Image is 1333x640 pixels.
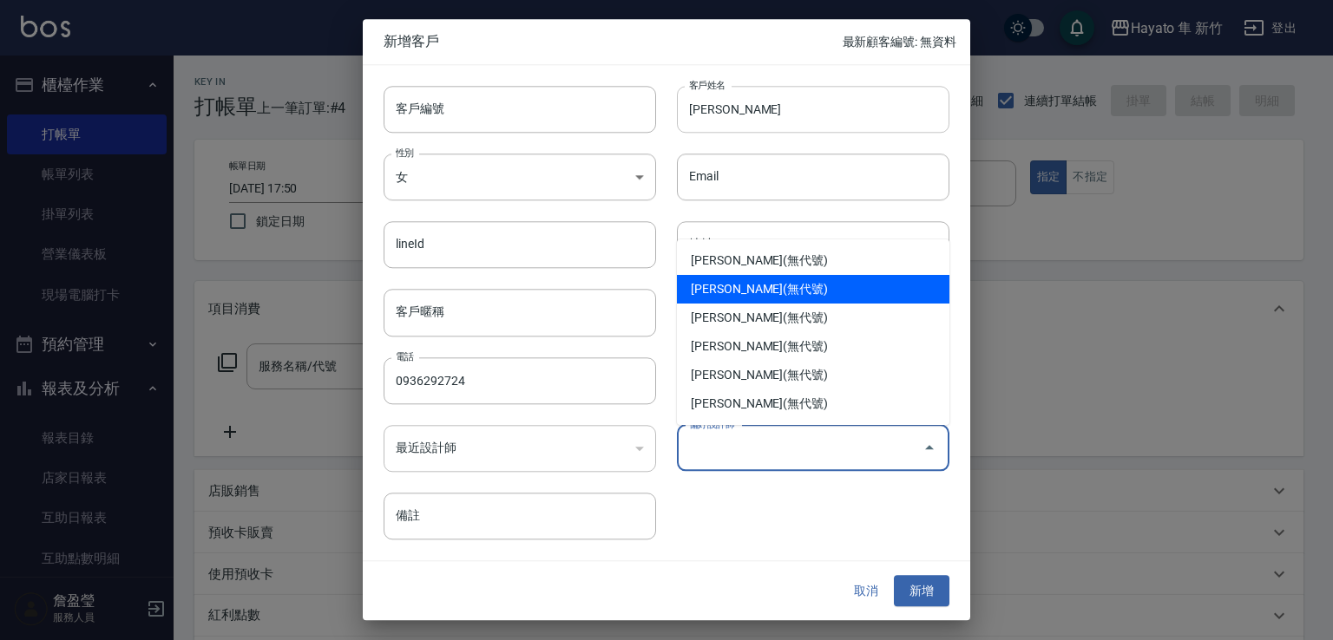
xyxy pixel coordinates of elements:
label: 性別 [396,146,414,159]
li: [PERSON_NAME](無代號) [677,389,949,418]
li: [PERSON_NAME](無代號) [677,332,949,361]
li: [PERSON_NAME](無代號) [677,304,949,332]
li: [PERSON_NAME](無代號) [677,246,949,275]
label: 偏好設計師 [689,417,734,430]
button: 新增 [894,575,949,607]
p: 最新顧客編號: 無資料 [843,33,956,51]
label: 電話 [396,349,414,362]
span: 新增客戶 [384,33,843,50]
li: [PERSON_NAME](無代號) [677,361,949,389]
label: 客戶姓名 [689,78,726,91]
button: 取消 [838,575,894,607]
li: [PERSON_NAME](無代號) [677,275,949,304]
div: 女 [384,153,656,200]
button: Close [916,434,943,462]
